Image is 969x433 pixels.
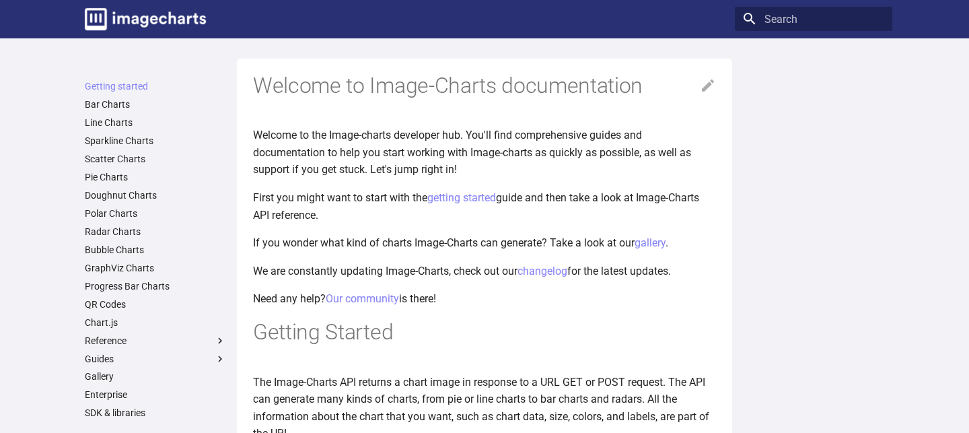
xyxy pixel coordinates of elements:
[85,335,226,347] label: Reference
[85,116,226,129] a: Line Charts
[253,263,716,280] p: We are constantly updating Image-Charts, check out our for the latest updates.
[326,292,399,305] a: Our community
[85,262,226,274] a: GraphViz Charts
[253,189,716,224] p: First you might want to start with the guide and then take a look at Image-Charts API reference.
[85,244,226,256] a: Bubble Charts
[735,7,892,31] input: Search
[253,234,716,252] p: If you wonder what kind of charts Image-Charts can generate? Take a look at our .
[85,153,226,165] a: Scatter Charts
[85,280,226,292] a: Progress Bar Charts
[635,236,666,249] a: gallery
[85,389,226,401] a: Enterprise
[85,317,226,329] a: Chart.js
[85,135,226,147] a: Sparkline Charts
[253,127,716,178] p: Welcome to the Image-charts developer hub. You'll find comprehensive guides and documentation to ...
[85,353,226,365] label: Guides
[85,298,226,310] a: QR Codes
[253,319,716,347] h1: Getting Started
[85,171,226,183] a: Pie Charts
[253,72,716,100] h1: Welcome to Image-Charts documentation
[427,191,496,204] a: getting started
[253,290,716,308] p: Need any help? is there!
[85,98,226,110] a: Bar Charts
[517,265,567,277] a: changelog
[85,207,226,220] a: Polar Charts
[85,370,226,382] a: Gallery
[85,80,226,92] a: Getting started
[79,3,211,36] a: Image-Charts documentation
[85,226,226,238] a: Radar Charts
[85,8,206,30] img: logo
[85,189,226,201] a: Doughnut Charts
[85,407,226,419] a: SDK & libraries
